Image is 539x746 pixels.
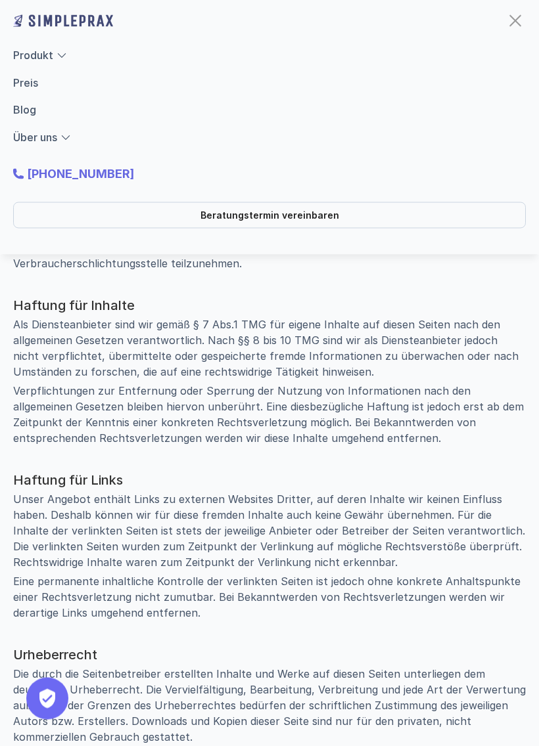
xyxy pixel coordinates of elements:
p: Verpflichtungen zur Entfernung oder Sperrung der Nutzung von Informationen nach den allgemeinen G... [13,384,526,447]
h3: Urheberrecht [13,647,526,663]
p: Die durch die Seitenbetreiber erstellten Inhalte und Werke auf diesen Seiten unterliegen dem deut... [13,667,526,745]
p: Beratungstermin vereinbaren [200,210,339,221]
p: Wir sind nicht bereit oder verpflichtet, an Streitbeilegungsverfahren vor einer Verbraucherschlic... [13,240,526,272]
p: Unser Angebot enthält Links zu externen Websites Dritter, auf deren Inhalte wir keinen Einfluss h... [13,492,526,571]
a: [PHONE_NUMBER] [24,167,137,181]
a: Beratungstermin vereinbaren [13,202,526,229]
p: Als Diensteanbieter sind wir gemäß § 7 Abs.1 TMG für eigene Inhalte auf diesen Seiten nach den al... [13,317,526,380]
h3: Haftung für Links [13,473,526,489]
a: Blog [13,103,36,116]
h3: Haftung für Inhalte [13,298,526,314]
a: Über uns [13,131,57,144]
a: Produkt [13,49,53,62]
strong: [PHONE_NUMBER] [27,167,134,181]
p: Eine permanente inhaltliche Kontrolle der verlinkten Seiten ist jedoch ohne konkrete Anhaltspunkt... [13,574,526,621]
a: Preis [13,76,38,89]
